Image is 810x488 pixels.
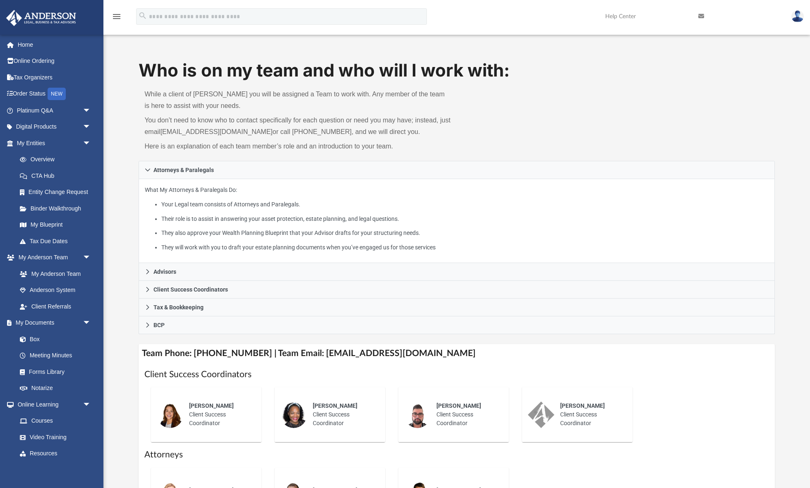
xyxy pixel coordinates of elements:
a: My Documentsarrow_drop_down [6,315,99,331]
a: Order StatusNEW [6,86,103,103]
div: Client Success Coordinator [183,396,256,433]
span: Client Success Coordinators [153,287,228,292]
div: Attorneys & Paralegals [139,179,774,263]
img: Anderson Advisors Platinum Portal [4,10,79,26]
p: You don’t need to know who to contact specifically for each question or need you may have; instea... [144,115,451,138]
span: BCP [153,322,165,328]
p: What My Attorneys & Paralegals Do: [145,185,768,252]
a: CTA Hub [12,167,103,184]
p: While a client of [PERSON_NAME] you will be assigned a Team to work with. Any member of the team ... [144,89,451,112]
a: Tax Due Dates [12,233,103,249]
a: Tax & Bookkeeping [139,299,774,316]
h1: Attorneys [144,449,769,461]
img: thumbnail [157,402,183,428]
a: Meeting Minutes [12,347,99,364]
a: Forms Library [12,364,95,380]
span: [PERSON_NAME] [313,402,357,409]
i: search [138,11,147,20]
a: Attorneys & Paralegals [139,161,774,179]
span: arrow_drop_down [83,102,99,119]
span: arrow_drop_down [83,315,99,332]
li: They also approve your Wealth Planning Blueprint that your Advisor drafts for your structuring ne... [161,228,769,238]
a: Home [6,36,103,53]
a: Box [12,331,95,347]
a: My Anderson Teamarrow_drop_down [6,249,99,266]
a: Resources [12,445,99,462]
h1: Who is on my team and who will I work with: [139,58,774,83]
span: arrow_drop_down [83,249,99,266]
a: Notarize [12,380,99,397]
li: They will work with you to draft your estate planning documents when you’ve engaged us for those ... [161,242,769,253]
span: [PERSON_NAME] [189,402,234,409]
a: My Anderson Team [12,266,95,282]
h4: Team Phone: [PHONE_NUMBER] | Team Email: [EMAIL_ADDRESS][DOMAIN_NAME] [139,344,774,363]
div: Client Success Coordinator [554,396,627,433]
a: Anderson System [12,282,99,299]
li: Your Legal team consists of Attorneys and Paralegals. [161,199,769,210]
a: Overview [12,151,103,168]
img: User Pic [791,10,804,22]
a: Client Referrals [12,298,99,315]
img: thumbnail [404,402,431,428]
span: Attorneys & Paralegals [153,167,214,173]
a: Binder Walkthrough [12,200,103,217]
i: menu [112,12,122,22]
span: arrow_drop_down [83,119,99,136]
a: Client Success Coordinators [139,281,774,299]
a: My Entitiesarrow_drop_down [6,135,103,151]
li: Their role is to assist in answering your asset protection, estate planning, and legal questions. [161,214,769,224]
img: thumbnail [528,402,554,428]
h1: Client Success Coordinators [144,368,769,380]
a: Entity Change Request [12,184,103,201]
a: My Blueprint [12,217,99,233]
span: arrow_drop_down [83,396,99,413]
span: [PERSON_NAME] [560,402,605,409]
a: Advisors [139,263,774,281]
p: Here is an explanation of each team member’s role and an introduction to your team. [144,141,451,152]
a: Platinum Q&Aarrow_drop_down [6,102,103,119]
div: NEW [48,88,66,100]
a: [EMAIL_ADDRESS][DOMAIN_NAME] [161,128,273,135]
span: [PERSON_NAME] [436,402,481,409]
a: Online Ordering [6,53,103,69]
a: Digital Productsarrow_drop_down [6,119,103,135]
div: Client Success Coordinator [307,396,379,433]
a: menu [112,16,122,22]
div: Client Success Coordinator [431,396,503,433]
a: BCP [139,316,774,334]
span: Advisors [153,269,176,275]
span: Tax & Bookkeeping [153,304,204,310]
img: thumbnail [280,402,307,428]
a: Video Training [12,429,95,445]
a: Courses [12,413,99,429]
a: Tax Organizers [6,69,103,86]
a: Online Learningarrow_drop_down [6,396,99,413]
span: arrow_drop_down [83,135,99,152]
